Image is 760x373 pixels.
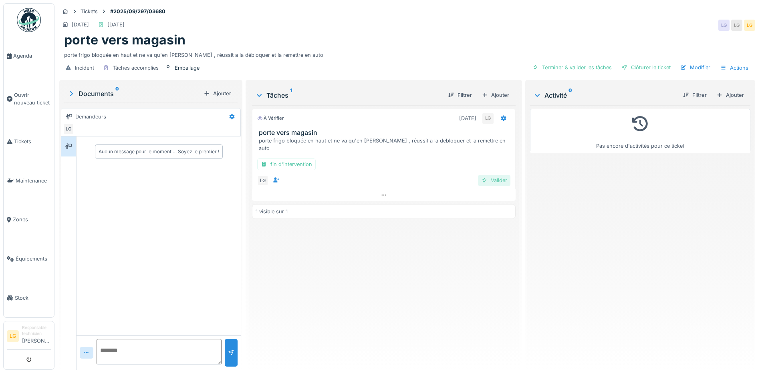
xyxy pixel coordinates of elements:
div: porte frigo bloquée en haut et ne va qu'en [PERSON_NAME] , réussit a la débloquer et la remettre ... [64,48,750,59]
div: Valider [478,175,510,186]
div: LG [718,20,730,31]
div: Responsable technicien [22,325,51,337]
div: Filtrer [679,90,710,100]
div: Ajouter [200,88,234,99]
a: Maintenance [4,161,54,201]
div: À vérifier [257,115,284,122]
span: Équipements [16,255,51,263]
div: Tâches [255,90,441,100]
div: Documents [67,89,200,98]
div: Modifier [677,62,714,73]
span: Zones [13,216,51,223]
span: Stock [15,294,51,302]
div: Tâches accomplies [113,64,159,72]
div: fin d'intervention [257,158,316,170]
sup: 0 [568,90,572,100]
div: Incident [75,64,94,72]
a: Équipements [4,239,54,279]
span: Ouvrir nouveau ticket [14,91,51,106]
sup: 1 [290,90,292,100]
div: [DATE] [459,114,476,122]
h3: porte vers magasin [259,129,512,136]
a: Stock [4,278,54,317]
div: [DATE] [107,21,125,28]
div: Actions [717,62,752,74]
div: porte frigo bloquée en haut et ne va qu'en [PERSON_NAME] , réussit a la débloquer et la remettre ... [259,137,512,152]
div: Ajouter [478,90,512,100]
div: LG [731,20,742,31]
a: Tickets [4,122,54,161]
strong: #2025/09/297/03680 [107,8,169,15]
div: LG [257,175,268,186]
a: Zones [4,200,54,239]
div: Aucun message pour le moment … Soyez le premier ! [99,148,219,155]
div: Tickets [81,8,98,15]
li: [PERSON_NAME] [22,325,51,348]
img: Badge_color-CXgf-gQk.svg [17,8,41,32]
div: LG [744,20,755,31]
div: 1 visible sur 1 [256,208,288,215]
sup: 0 [115,89,119,98]
div: Pas encore d'activités pour ce ticket [535,112,745,150]
div: [DATE] [72,21,89,28]
div: Filtrer [445,90,475,100]
a: LG Responsable technicien[PERSON_NAME] [7,325,51,350]
div: Emballage [175,64,200,72]
span: Agenda [13,52,51,60]
div: Terminer & valider les tâches [529,62,615,73]
div: Demandeurs [75,113,106,120]
a: Agenda [4,36,54,76]
div: LG [63,123,74,134]
div: Activité [533,90,676,100]
span: Tickets [14,138,51,145]
div: Clôturer le ticket [618,62,674,73]
a: Ouvrir nouveau ticket [4,76,54,122]
li: LG [7,330,19,342]
div: LG [482,113,494,124]
h1: porte vers magasin [64,32,185,48]
div: Ajouter [713,90,747,100]
span: Maintenance [16,177,51,184]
